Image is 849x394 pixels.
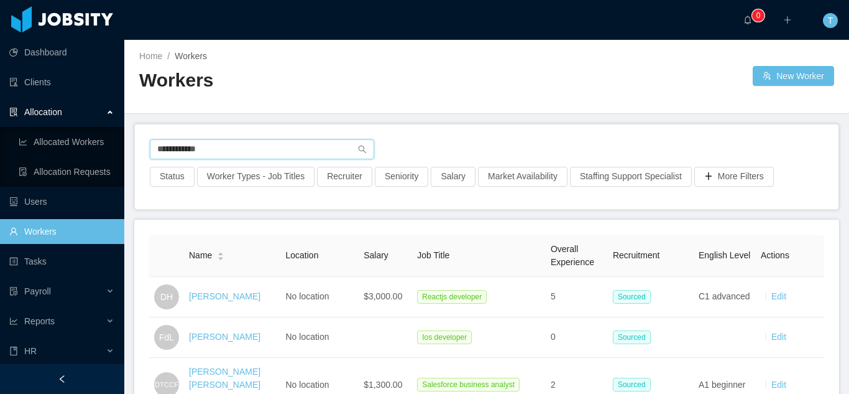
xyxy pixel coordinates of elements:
a: icon: userWorkers [9,219,114,244]
button: Status [150,167,195,187]
span: Salesforce business analyst [417,378,520,392]
td: 0 [546,317,608,358]
i: icon: plus [783,16,792,24]
span: Ios developer [417,331,472,344]
button: icon: plusMore Filters [694,167,774,187]
span: Reports [24,316,55,326]
button: Salary [431,167,475,187]
td: C1 advanced [694,277,756,317]
span: $1,300.00 [364,380,402,390]
span: FdL [159,325,174,350]
span: Sourced [613,331,651,344]
i: icon: bell [743,16,752,24]
span: Name [189,249,212,262]
i: icon: solution [9,108,18,116]
span: $3,000.00 [364,291,402,301]
span: Allocation [24,107,62,117]
td: 5 [546,277,608,317]
span: Overall Experience [551,244,594,267]
span: Actions [761,250,789,260]
sup: 0 [752,9,764,22]
span: Location [285,250,318,260]
td: No location [280,317,359,358]
button: Worker Types - Job Titles [197,167,314,187]
span: Salary [364,250,388,260]
i: icon: caret-down [218,255,224,259]
button: Recruiter [317,167,372,187]
a: icon: line-chartAllocated Workers [19,129,114,154]
button: Staffing Support Specialist [570,167,692,187]
a: [PERSON_NAME] [189,291,260,301]
span: Job Title [417,250,449,260]
i: icon: search [358,145,367,154]
span: Sourced [613,290,651,304]
i: icon: caret-up [218,251,224,255]
button: icon: usergroup-addNew Worker [753,66,834,86]
i: icon: book [9,347,18,355]
span: English Level [699,250,750,260]
span: Sourced [613,378,651,392]
span: / [167,51,170,61]
a: [PERSON_NAME] [189,332,260,342]
div: Sort [217,250,224,259]
span: Payroll [24,286,51,296]
span: T [828,13,833,28]
a: icon: pie-chartDashboard [9,40,114,65]
td: No location [280,277,359,317]
a: icon: file-doneAllocation Requests [19,159,114,184]
a: icon: auditClients [9,70,114,95]
button: Seniority [375,167,428,187]
button: Market Availability [478,167,567,187]
a: Home [139,51,162,61]
i: icon: file-protect [9,287,18,296]
a: Edit [771,380,786,390]
span: HR [24,346,37,356]
a: icon: profileTasks [9,249,114,274]
i: icon: line-chart [9,317,18,326]
span: Reactjs developer [417,290,487,304]
h2: Workers [139,68,487,93]
span: Workers [175,51,207,61]
a: Edit [771,332,786,342]
span: DH [160,284,173,309]
a: Edit [771,291,786,301]
span: Recruitment [613,250,659,260]
a: icon: robotUsers [9,189,114,214]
